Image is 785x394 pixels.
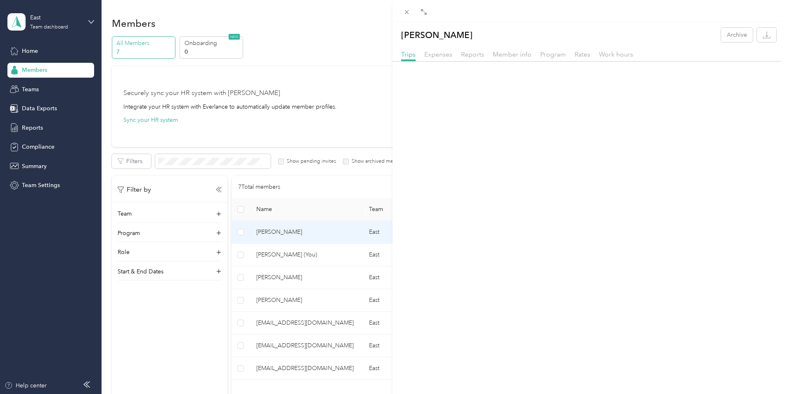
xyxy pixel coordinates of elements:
[424,50,452,58] span: Expenses
[599,50,633,58] span: Work hours
[739,348,785,394] iframe: Everlance-gr Chat Button Frame
[721,28,753,42] button: Archive
[401,50,416,58] span: Trips
[493,50,532,58] span: Member info
[540,50,566,58] span: Program
[401,28,473,42] p: [PERSON_NAME]
[461,50,484,58] span: Reports
[575,50,590,58] span: Rates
